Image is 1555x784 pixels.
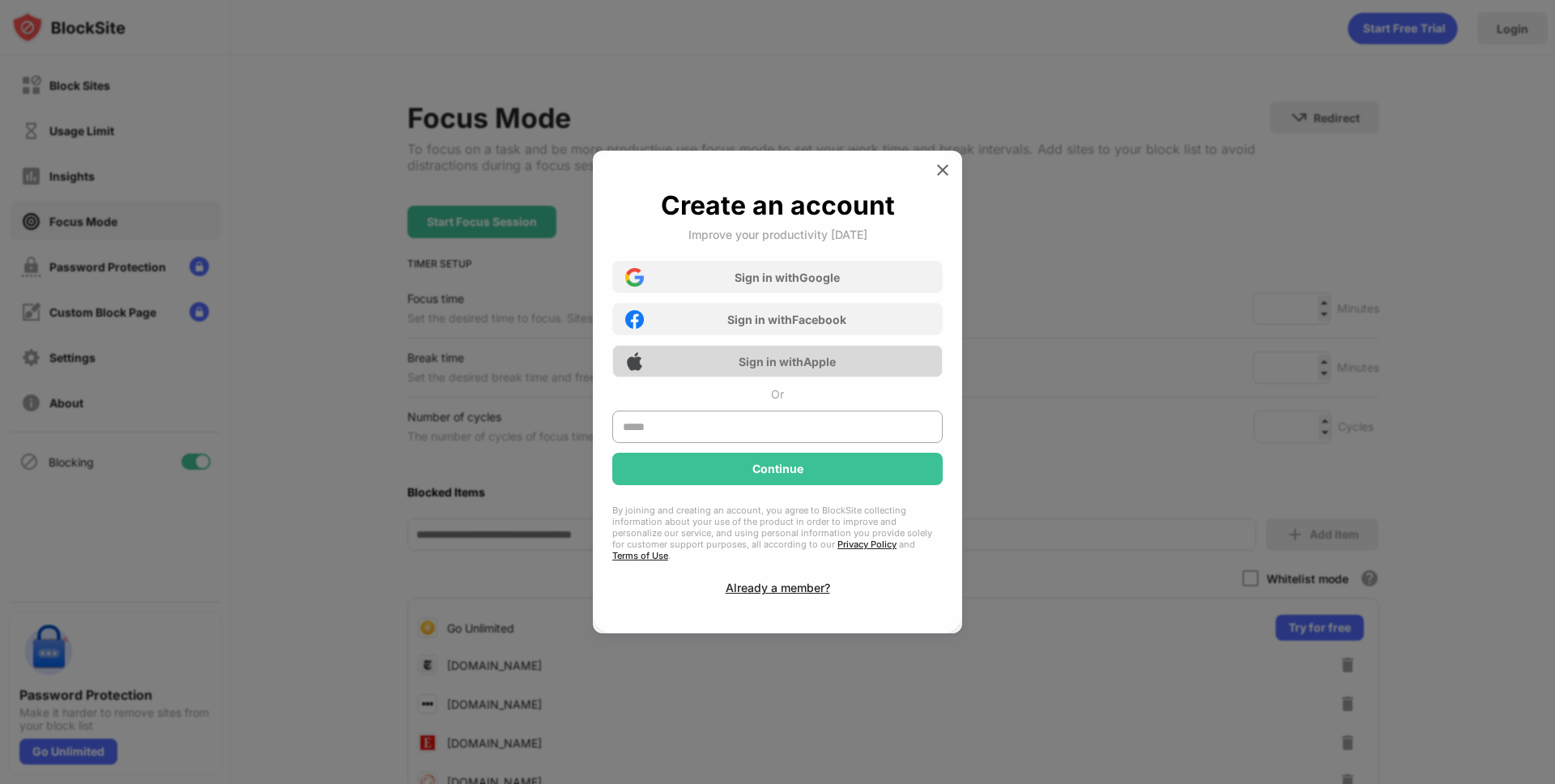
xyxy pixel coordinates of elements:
div: Sign in with Apple [739,355,836,369]
a: Privacy Policy [837,539,897,550]
div: Already a member? [726,581,830,594]
div: Sign in with Facebook [727,313,846,326]
div: Sign in with Google [735,271,840,284]
a: Terms of Use [612,550,668,561]
div: Or [771,387,784,401]
img: facebook-icon.png [625,310,644,329]
div: By joining and creating an account, you agree to BlockSite collecting information about your use ... [612,505,943,561]
div: Improve your productivity [DATE] [688,228,867,241]
div: Create an account [661,190,895,221]
img: google-icon.png [625,268,644,287]
img: apple-icon.png [625,352,644,371]
div: Continue [752,462,803,475]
